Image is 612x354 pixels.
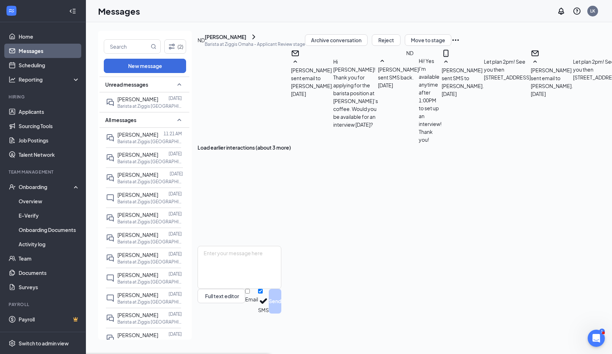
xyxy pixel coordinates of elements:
input: Email [245,289,250,294]
button: Filter (2) [164,39,186,54]
span: All messages [105,116,136,123]
p: [DATE] [169,211,182,217]
span: [PERSON_NAME] [117,171,158,178]
div: LK [590,8,595,14]
a: Onboarding Documents [19,223,80,237]
svg: ChevronRight [249,33,258,41]
svg: MagnifyingGlass [151,44,156,49]
p: [DATE] [170,171,183,177]
span: [PERSON_NAME] sent email to [PERSON_NAME]. [531,67,573,89]
p: Barista at Ziggis [GEOGRAPHIC_DATA] [117,339,182,345]
p: Barista at Ziggis [GEOGRAPHIC_DATA] [117,159,182,165]
svg: MobileSms [442,49,450,58]
svg: Analysis [9,76,16,83]
a: Documents [19,266,80,280]
svg: DoubleChat [106,154,115,162]
input: Search [104,40,149,53]
span: [PERSON_NAME] sent email to [PERSON_NAME]. [291,67,333,89]
p: Barista at Ziggis [GEOGRAPHIC_DATA] [117,239,182,245]
p: Barista at Ziggis [GEOGRAPHIC_DATA] [117,279,182,285]
svg: QuestionInfo [573,7,581,15]
svg: DoubleChat [106,134,115,142]
p: Barista at Ziggis [GEOGRAPHIC_DATA] [117,219,182,225]
a: PayrollCrown [19,312,80,326]
div: Payroll [9,301,78,307]
svg: WorkstreamLogo [8,7,15,14]
a: Activity log [19,237,80,251]
span: Hi [PERSON_NAME]! Thank you for applying for the barista position at [PERSON_NAME]’s coffee. Woul... [333,58,378,128]
p: [DATE] [169,271,182,277]
button: Move to stage [405,34,451,46]
button: Reject [372,34,400,46]
p: [DATE] [169,331,182,337]
p: Barista at Ziggis Omaha - Applicant Review stage [205,41,305,47]
svg: DoubleChat [106,254,115,262]
svg: DoubleChat [106,174,115,182]
p: Barista at Ziggis [GEOGRAPHIC_DATA] [117,199,182,205]
svg: Email [291,49,300,58]
span: [DATE] [531,90,546,98]
svg: UserCheck [9,183,16,190]
span: Let plan 2pm! See you then [STREET_ADDRESS] [484,58,531,81]
div: Switch to admin view [19,340,69,347]
span: [PERSON_NAME] sent SMS back. [378,66,419,81]
div: Onboarding [19,183,74,190]
a: Team [19,251,80,266]
a: Job Postings [19,133,80,147]
svg: SmallChevronUp [175,116,184,124]
span: [DATE] [442,90,457,98]
svg: DoubleChat [106,334,115,343]
button: Load earlier interactions (about 3 more) [198,144,291,151]
svg: Collapse [69,8,76,15]
p: [DATE] [169,95,182,101]
span: [DATE] [378,81,393,89]
p: Barista at Ziggis [GEOGRAPHIC_DATA] [117,139,182,145]
svg: SmallChevronUp [291,58,300,66]
svg: ChatInactive [106,294,115,302]
a: Overview [19,194,80,208]
span: [PERSON_NAME] [117,212,158,218]
span: [PERSON_NAME] [117,151,158,158]
p: Barista at Ziggis [GEOGRAPHIC_DATA] [117,259,182,265]
p: [DATE] [169,231,182,237]
p: [DATE] [169,251,182,257]
p: Barista at Ziggis [GEOGRAPHIC_DATA] [117,299,182,305]
div: ND [198,36,205,44]
span: [PERSON_NAME] [117,232,158,238]
svg: DoubleChat [106,214,115,222]
a: E-Verify [19,208,80,223]
svg: ChatInactive [106,194,115,202]
a: Messages [19,44,80,58]
a: Surveys [19,280,80,294]
a: Talent Network [19,147,80,162]
svg: SmallChevronUp [531,58,539,66]
svg: Checkmark [258,296,269,306]
h1: Messages [98,5,140,17]
div: ND [406,49,413,57]
iframe: Intercom live chat [588,330,605,347]
svg: SmallChevronUp [442,58,450,66]
p: [DATE] [169,291,182,297]
svg: Notifications [557,7,565,15]
p: 11:21 AM [164,131,182,137]
svg: SmallChevronUp [175,80,184,89]
span: [DATE] [291,90,306,98]
a: Sourcing Tools [19,119,80,133]
a: Home [19,29,80,44]
span: [PERSON_NAME] [117,191,158,198]
span: [PERSON_NAME] [117,252,158,258]
span: [PERSON_NAME] [117,131,158,138]
span: [PERSON_NAME] [117,292,158,298]
svg: ChatInactive [106,274,115,282]
div: [PERSON_NAME] [205,33,246,40]
svg: DoubleChat [106,98,115,107]
p: [DATE] [169,191,182,197]
div: Reporting [19,76,80,83]
button: Full text editorPen [198,289,245,303]
div: Hiring [9,94,78,100]
svg: Filter [167,42,176,51]
div: Team Management [9,169,78,175]
svg: Email [531,49,539,58]
button: New message [104,59,186,73]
